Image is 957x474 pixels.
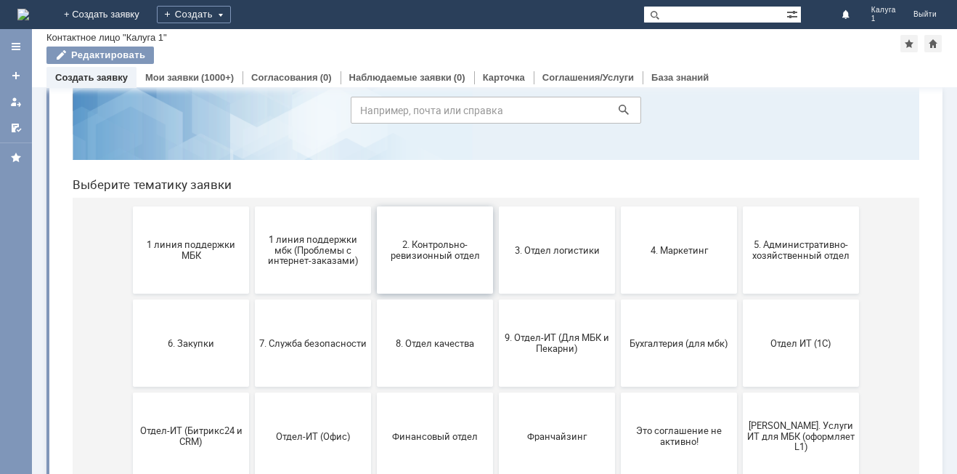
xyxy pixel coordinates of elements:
span: Отдел-ИТ (Битрикс24 и CRM) [76,393,184,415]
span: 1 линия поддержки МБК [76,207,184,229]
a: Карточка [483,72,525,83]
img: logo [17,9,29,20]
span: 7. Служба безопасности [198,305,306,316]
span: 1 линия поддержки мбк (Проблемы с интернет-заказами) [198,201,306,234]
a: Мои заявки [4,90,28,113]
button: 7. Служба безопасности [194,268,310,355]
div: (0) [320,72,332,83]
button: 1 линия поддержки МБК [72,174,188,262]
a: Согласования [251,72,318,83]
span: Бухгалтерия (для мбк) [564,305,672,316]
a: Создать заявку [4,64,28,87]
a: Мои заявки [145,72,199,83]
span: 8. Отдел качества [320,305,428,316]
div: (1000+) [201,72,234,83]
button: 5. Административно-хозяйственный отдел [682,174,798,262]
button: 8. Отдел качества [316,268,432,355]
button: 1 линия поддержки мбк (Проблемы с интернет-заказами) [194,174,310,262]
span: Отдел-ИТ (Офис) [198,398,306,409]
button: [PERSON_NAME]. Услуги ИТ для МБК (оформляет L1) [682,361,798,448]
label: Воспользуйтесь поиском [290,36,580,50]
a: Создать заявку [55,72,128,83]
div: Контактное лицо "Калуга 1" [46,32,167,43]
button: Отдел-ИТ (Битрикс24 и CRM) [72,361,188,448]
button: 6. Закупки [72,268,188,355]
button: 2. Контрольно-ревизионный отдел [316,174,432,262]
button: 3. Отдел логистики [438,174,554,262]
span: Отдел ИТ (1С) [686,305,794,316]
span: Франчайзинг [442,398,550,409]
a: Наблюдаемые заявки [349,72,452,83]
button: Отдел ИТ (1С) [682,268,798,355]
button: Бухгалтерия (для мбк) [560,268,676,355]
span: Расширенный поиск [786,7,801,20]
button: Финансовый отдел [316,361,432,448]
a: Перейти на домашнюю страницу [17,9,29,20]
button: Это соглашение не активно! [560,361,676,448]
span: 9. Отдел-ИТ (Для МБК и Пекарни) [442,300,550,322]
a: База знаний [651,72,709,83]
span: 1 [871,15,896,23]
div: (0) [454,72,465,83]
span: 3. Отдел логистики [442,212,550,223]
header: Выберите тематику заявки [12,145,858,160]
button: 9. Отдел-ИТ (Для МБК и Пекарни) [438,268,554,355]
div: Сделать домашней страницей [924,35,942,52]
div: Создать [157,6,231,23]
span: Калуга [871,6,896,15]
span: Это соглашение не активно! [564,393,672,415]
span: [PERSON_NAME]. Услуги ИТ для МБК (оформляет L1) [686,387,794,420]
span: 6. Закупки [76,305,184,316]
input: Например, почта или справка [290,65,580,92]
div: Добавить в избранное [900,35,918,52]
a: Мои согласования [4,116,28,140]
span: 2. Контрольно-ревизионный отдел [320,207,428,229]
button: Франчайзинг [438,361,554,448]
button: 4. Маркетинг [560,174,676,262]
a: Соглашения/Услуги [542,72,634,83]
span: 5. Административно-хозяйственный отдел [686,207,794,229]
span: 4. Маркетинг [564,212,672,223]
span: Финансовый отдел [320,398,428,409]
button: Отдел-ИТ (Офис) [194,361,310,448]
